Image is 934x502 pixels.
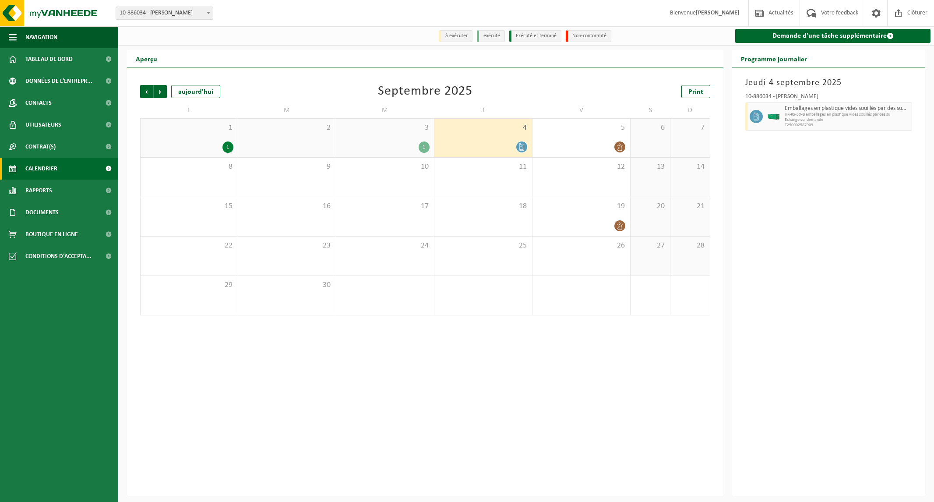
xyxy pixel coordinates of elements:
span: 6 [635,123,666,133]
span: 8 [145,162,233,172]
span: 29 [145,280,233,290]
td: M [336,103,434,118]
td: L [140,103,238,118]
span: 25 [439,241,528,251]
span: 30 [243,280,331,290]
span: 10-886034 - ROSIER - MOUSTIER [116,7,213,20]
span: Contacts [25,92,52,114]
span: Boutique en ligne [25,223,78,245]
div: aujourd'hui [171,85,220,98]
td: V [532,103,631,118]
span: 7 [675,123,705,133]
li: Exécuté et terminé [509,30,561,42]
span: 15 [145,202,233,211]
span: Rapports [25,180,52,202]
span: 11 [439,162,528,172]
h2: Programme journalier [732,50,816,67]
h3: Jeudi 4 septembre 2025 [745,76,912,89]
span: T250002587903 [785,123,909,128]
strong: [PERSON_NAME] [696,10,740,16]
img: HK-RS-30-GN-00 [767,113,780,120]
span: 16 [243,202,331,211]
span: 27 [635,241,666,251]
span: 26 [537,241,626,251]
h2: Aperçu [127,50,166,67]
span: Contrat(s) [25,136,56,158]
span: 18 [439,202,528,211]
td: S [631,103,670,118]
span: 17 [341,202,430,211]
span: Données de l'entrepr... [25,70,92,92]
div: 1 [419,141,430,153]
li: exécuté [477,30,505,42]
span: Calendrier [25,158,57,180]
span: 10-886034 - ROSIER - MOUSTIER [116,7,213,19]
div: Septembre 2025 [378,85,472,98]
span: HK-RS-30-G emballages en plastique vides souillés par des su [785,112,909,117]
td: D [670,103,710,118]
div: 1 [222,141,233,153]
span: 2 [243,123,331,133]
span: 10 [341,162,430,172]
span: Utilisateurs [25,114,61,136]
span: Navigation [25,26,57,48]
span: 20 [635,202,666,211]
span: 9 [243,162,331,172]
span: Echange sur demande [785,117,909,123]
span: Précédent [140,85,153,98]
span: Emballages en plastique vides souillés par des substances dangereuses [785,105,909,112]
td: M [238,103,336,118]
span: 12 [537,162,626,172]
span: Print [688,88,703,95]
a: Demande d'une tâche supplémentaire [735,29,930,43]
a: Print [681,85,710,98]
li: à exécuter [439,30,472,42]
span: 28 [675,241,705,251]
span: Suivant [154,85,167,98]
span: 19 [537,202,626,211]
li: Non-conformité [566,30,611,42]
span: Conditions d'accepta... [25,245,92,267]
div: 10-886034 - [PERSON_NAME] [745,94,912,103]
span: 3 [341,123,430,133]
span: 14 [675,162,705,172]
span: 23 [243,241,331,251]
span: 5 [537,123,626,133]
td: J [434,103,532,118]
span: 21 [675,202,705,211]
span: Tableau de bord [25,48,73,70]
span: 1 [145,123,233,133]
span: 22 [145,241,233,251]
span: 24 [341,241,430,251]
span: 13 [635,162,666,172]
span: Documents [25,202,59,223]
span: 4 [439,123,528,133]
